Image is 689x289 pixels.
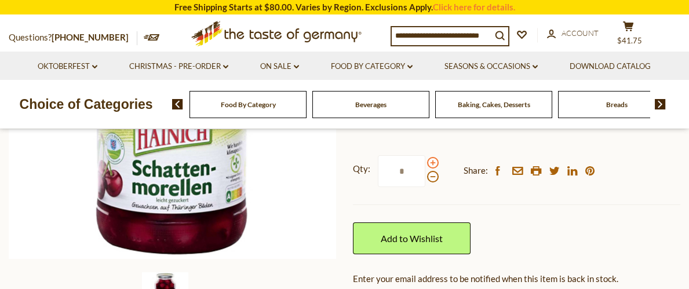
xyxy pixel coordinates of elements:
[433,2,515,12] a: Click here for details.
[355,100,387,109] a: Beverages
[129,60,228,73] a: Christmas - PRE-ORDER
[570,60,651,73] a: Download Catalog
[52,32,129,42] a: [PHONE_NUMBER]
[38,60,97,73] a: Oktoberfest
[353,272,680,286] div: Enter your email address to be notified when this item is back in stock.
[9,30,137,45] p: Questions?
[547,27,599,40] a: Account
[260,60,299,73] a: On Sale
[331,60,413,73] a: Food By Category
[172,99,183,109] img: previous arrow
[378,155,425,187] input: Qty:
[464,163,488,178] span: Share:
[617,36,642,45] span: $41.75
[221,100,276,109] a: Food By Category
[353,162,370,176] strong: Qty:
[444,60,538,73] a: Seasons & Occasions
[611,21,646,50] button: $41.75
[606,100,628,109] a: Breads
[458,100,530,109] a: Baking, Cakes, Desserts
[655,99,666,109] img: next arrow
[353,222,471,254] a: Add to Wishlist
[562,28,599,38] span: Account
